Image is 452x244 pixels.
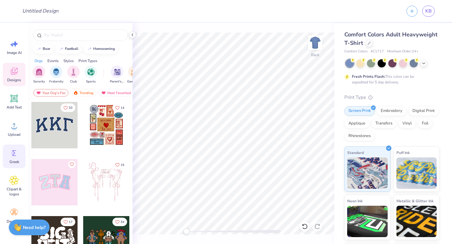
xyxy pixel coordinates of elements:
[73,91,78,95] img: trending.gif
[7,50,22,55] span: Image AI
[35,68,43,76] img: Sorority Image
[83,44,118,54] button: homecoming
[183,228,190,235] div: Accessibility label
[33,44,53,54] button: bear
[311,52,319,58] div: Back
[127,66,142,84] button: filter button
[36,47,41,51] img: trend_line.gif
[112,161,127,169] button: Like
[65,47,78,50] div: football
[59,47,64,51] img: trend_line.gif
[347,157,388,189] img: Standard
[396,149,410,156] span: Puff Ink
[61,218,75,226] button: Like
[53,68,60,76] img: Fraternity Image
[47,58,59,64] div: Events
[112,103,127,112] button: Like
[87,47,92,51] img: trend_line.gif
[101,91,106,95] img: most_fav.gif
[78,58,97,64] div: Print Types
[43,47,50,50] div: bear
[422,6,435,17] a: KB
[398,119,416,128] div: Vinyl
[93,47,115,50] div: homecoming
[114,68,121,76] img: Parent's Weekend Image
[347,206,388,237] img: Neon Ink
[127,66,142,84] div: filter for Game Day
[110,79,124,84] span: Parent's Weekend
[352,74,429,85] div: This color can be expedited for 5 day delivery.
[344,131,375,141] div: Rhinestones
[121,220,124,224] span: 34
[55,44,81,54] button: football
[49,79,63,84] span: Fraternity
[70,79,77,84] span: Club
[61,103,75,112] button: Like
[33,79,45,84] span: Sorority
[371,49,384,54] span: # C1717
[49,66,63,84] button: filter button
[33,66,45,84] button: filter button
[68,161,76,168] button: Like
[344,119,369,128] div: Applique
[23,225,46,231] strong: Need help?
[33,89,68,97] div: Your Org's Fav
[43,32,124,38] input: Try "Alpha"
[387,49,418,54] span: Minimum Order: 24 +
[396,198,433,204] span: Metallic & Glitter Ink
[49,66,63,84] div: filter for Fraternity
[425,8,432,15] span: KB
[309,36,321,49] img: Back
[4,187,24,197] span: Clipart & logos
[36,91,41,95] img: most_fav.gif
[352,74,385,79] strong: Fresh Prints Flash:
[67,66,80,84] button: filter button
[35,58,43,64] div: Orgs
[110,66,124,84] div: filter for Parent's Weekend
[121,163,124,167] span: 15
[344,31,438,47] span: Comfort Colors Adult Heavyweight T-Shirt
[371,119,396,128] div: Transfers
[84,66,97,84] button: filter button
[110,66,124,84] button: filter button
[69,220,73,224] span: 17
[63,58,74,64] div: Styles
[377,106,406,116] div: Embroidery
[7,219,22,224] span: Decorate
[347,198,363,204] span: Neon Ink
[17,5,63,17] input: Untitled Design
[67,66,80,84] div: filter for Club
[418,119,433,128] div: Foil
[98,89,134,97] div: Most Favorited
[87,68,94,76] img: Sports Image
[344,49,368,54] span: Comfort Colors
[86,79,96,84] span: Sports
[344,94,439,101] div: Print Type
[131,68,138,76] img: Game Day Image
[121,106,124,109] span: 14
[7,77,21,82] span: Designs
[396,206,437,237] img: Metallic & Glitter Ink
[396,157,437,189] img: Puff Ink
[33,66,45,84] div: filter for Sorority
[347,149,364,156] span: Standard
[127,79,142,84] span: Game Day
[69,106,73,109] span: 33
[408,106,439,116] div: Digital Print
[344,106,375,116] div: Screen Print
[112,218,127,226] button: Like
[84,66,97,84] div: filter for Sports
[70,68,77,76] img: Club Image
[9,159,19,164] span: Greek
[70,89,96,97] div: Trending
[7,105,22,110] span: Add Text
[8,132,20,137] span: Upload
